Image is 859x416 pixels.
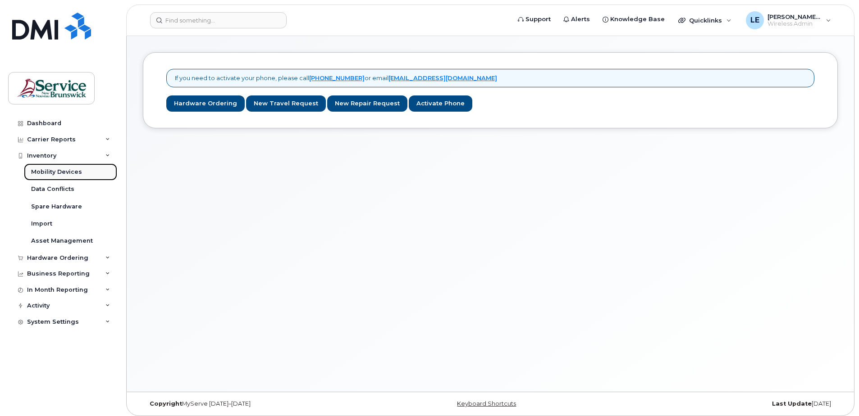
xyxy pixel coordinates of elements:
strong: Last Update [772,400,812,407]
a: New Repair Request [327,95,407,112]
strong: Copyright [150,400,182,407]
a: New Travel Request [246,95,326,112]
a: Hardware Ordering [166,95,245,112]
div: [DATE] [606,400,838,407]
a: [EMAIL_ADDRESS][DOMAIN_NAME] [388,74,497,81]
a: [PHONE_NUMBER] [309,74,365,81]
p: If you need to activate your phone, please call or email [175,74,497,82]
a: Activate Phone [409,95,472,112]
div: MyServe [DATE]–[DATE] [143,400,375,407]
a: Keyboard Shortcuts [457,400,516,407]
